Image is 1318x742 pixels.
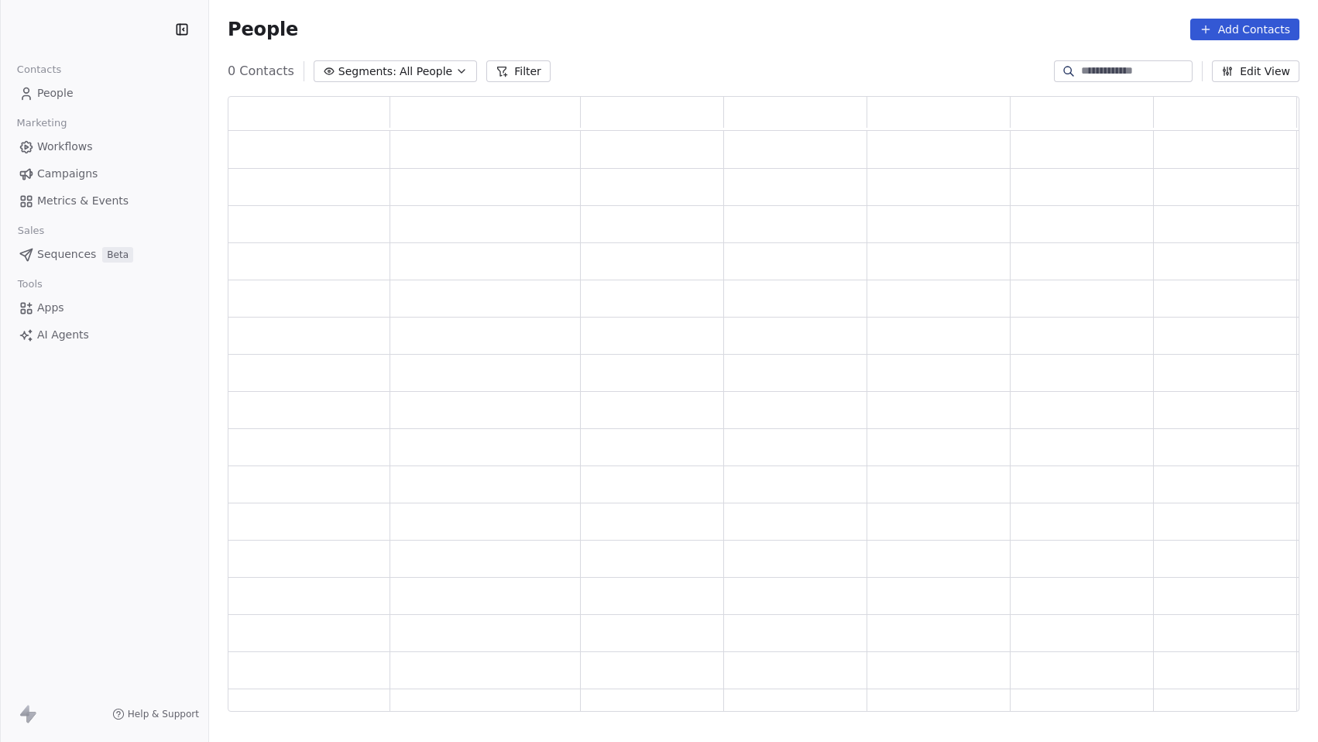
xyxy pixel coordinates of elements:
[37,327,89,343] span: AI Agents
[11,273,49,296] span: Tools
[338,64,396,80] span: Segments:
[1190,19,1299,40] button: Add Contacts
[228,62,294,81] span: 0 Contacts
[12,161,196,187] a: Campaigns
[12,295,196,321] a: Apps
[12,81,196,106] a: People
[37,193,129,209] span: Metrics & Events
[37,300,64,316] span: Apps
[112,708,199,720] a: Help & Support
[128,708,199,720] span: Help & Support
[12,322,196,348] a: AI Agents
[228,18,298,41] span: People
[12,134,196,160] a: Workflows
[37,246,96,263] span: Sequences
[37,139,93,155] span: Workflows
[12,188,196,214] a: Metrics & Events
[10,58,68,81] span: Contacts
[11,219,51,242] span: Sales
[400,64,452,80] span: All People
[10,112,74,135] span: Marketing
[37,85,74,101] span: People
[12,242,196,267] a: SequencesBeta
[486,60,551,82] button: Filter
[1212,60,1299,82] button: Edit View
[102,247,133,263] span: Beta
[37,166,98,182] span: Campaigns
